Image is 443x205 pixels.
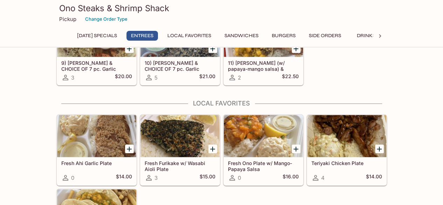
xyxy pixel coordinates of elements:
[59,16,76,22] p: Pickup
[126,31,158,41] button: Entrees
[223,115,303,185] a: Fresh Ono Plate w/ Mango-Papaya Salsa0$16.00
[282,73,299,82] h5: $22.50
[140,14,220,85] a: 10) [PERSON_NAME] & CHOICE OF 7 pc. Garlic Shrimp OR 8 oz. Steak5$21.00
[238,175,241,181] span: 0
[56,100,387,107] h4: Local Favorites
[57,15,136,57] div: 9) Garlic Ahi & CHOICE OF 7 pc. Garlic Shrimp OR 8 oz. Steak
[208,44,217,53] button: Add 10) Furikake Ahi & CHOICE OF 7 pc. Garlic Shrimp OR 8 oz. Steak
[375,144,384,153] button: Add Teriyaki Chicken Plate
[224,115,303,157] div: Fresh Ono Plate w/ Mango-Papaya Salsa
[228,160,299,172] h5: Fresh Ono Plate w/ Mango-Papaya Salsa
[57,115,137,185] a: Fresh Ahi Garlic Plate0$14.00
[59,3,384,14] h3: Ono Steaks & Shrimp Shack
[307,115,386,157] div: Teriyaki Chicken Plate
[57,115,136,157] div: Fresh Ahi Garlic Plate
[311,160,382,166] h5: Teriyaki Chicken Plate
[221,31,262,41] button: Sandwiches
[125,144,134,153] button: Add Fresh Ahi Garlic Plate
[71,74,74,81] span: 3
[61,60,132,71] h5: 9) [PERSON_NAME] & CHOICE OF 7 pc. Garlic Shrimp OR 8 oz. Steak
[115,73,132,82] h5: $20.00
[73,31,121,41] button: [DATE] Specials
[154,175,158,181] span: 3
[61,160,132,166] h5: Fresh Ahi Garlic Plate
[199,73,215,82] h5: $21.00
[238,74,241,81] span: 2
[200,173,215,182] h5: $15.00
[145,60,215,71] h5: 10) [PERSON_NAME] & CHOICE OF 7 pc. Garlic Shrimp OR 8 oz. Steak
[164,31,215,41] button: Local Favorites
[145,160,215,172] h5: Fresh Furikake w/ Wasabi Aioli Plate
[292,144,300,153] button: Add Fresh Ono Plate w/ Mango-Papaya Salsa
[228,60,299,71] h5: 11) [PERSON_NAME] (w/ papaya-mango salsa) & CHOICE OF 7 pc. Garlic Shrimp OR 8 oz. Steak
[223,14,303,85] a: 11) [PERSON_NAME] (w/ papaya-mango salsa) & CHOICE OF 7 pc. Garlic Shrimp OR 8 oz. Steak2$22.50
[283,173,299,182] h5: $16.00
[116,173,132,182] h5: $14.00
[125,44,134,53] button: Add 9) Garlic Ahi & CHOICE OF 7 pc. Garlic Shrimp OR 8 oz. Steak
[292,44,300,53] button: Add 11) Ono (w/ papaya-mango salsa) & CHOICE OF 7 pc. Garlic Shrimp OR 8 oz. Steak
[366,173,382,182] h5: $14.00
[268,31,299,41] button: Burgers
[140,15,220,57] div: 10) Furikake Ahi & CHOICE OF 7 pc. Garlic Shrimp OR 8 oz. Steak
[154,74,158,81] span: 5
[140,115,220,185] a: Fresh Furikake w/ Wasabi Aioli Plate3$15.00
[57,14,137,85] a: 9) [PERSON_NAME] & CHOICE OF 7 pc. Garlic Shrimp OR 8 oz. Steak3$20.00
[140,115,220,157] div: Fresh Furikake w/ Wasabi Aioli Plate
[305,31,345,41] button: Side Orders
[82,14,131,25] button: Change Order Type
[351,31,382,41] button: Drinks
[321,175,325,181] span: 4
[307,115,387,185] a: Teriyaki Chicken Plate4$14.00
[71,175,74,181] span: 0
[224,15,303,57] div: 11) Ono (w/ papaya-mango salsa) & CHOICE OF 7 pc. Garlic Shrimp OR 8 oz. Steak
[208,144,217,153] button: Add Fresh Furikake w/ Wasabi Aioli Plate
